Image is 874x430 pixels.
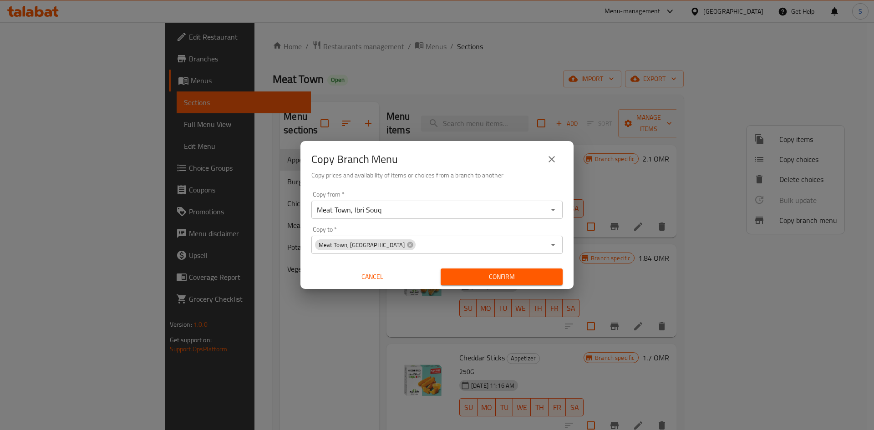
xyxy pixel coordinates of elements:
[441,268,563,285] button: Confirm
[311,170,563,180] h6: Copy prices and availability of items or choices from a branch to another
[547,203,559,216] button: Open
[541,148,563,170] button: close
[547,238,559,251] button: Open
[311,268,433,285] button: Cancel
[315,241,408,249] span: Meat Town, [GEOGRAPHIC_DATA]
[315,271,430,283] span: Cancel
[448,271,555,283] span: Confirm
[311,152,398,167] h2: Copy Branch Menu
[315,239,416,250] div: Meat Town, [GEOGRAPHIC_DATA]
